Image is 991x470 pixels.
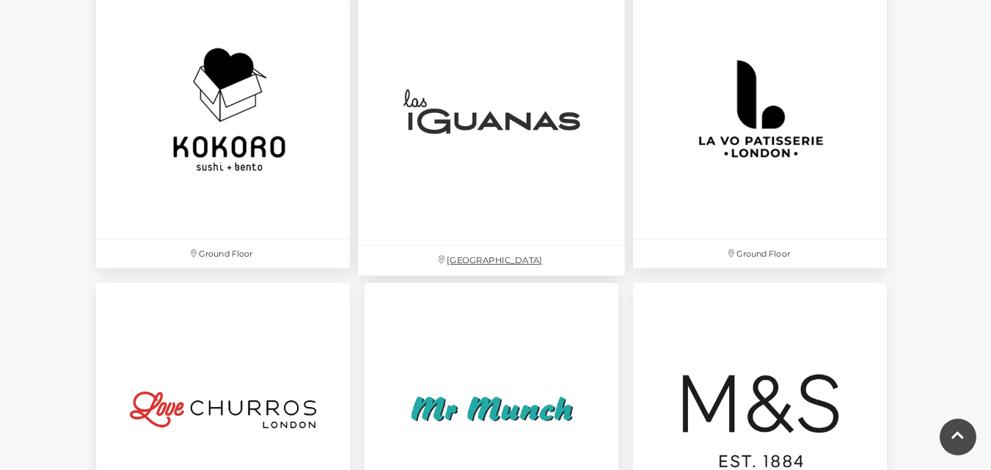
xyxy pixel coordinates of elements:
p: Ground Floor [96,240,350,268]
p: Ground Floor [633,240,887,268]
p: [GEOGRAPHIC_DATA] [358,246,625,276]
